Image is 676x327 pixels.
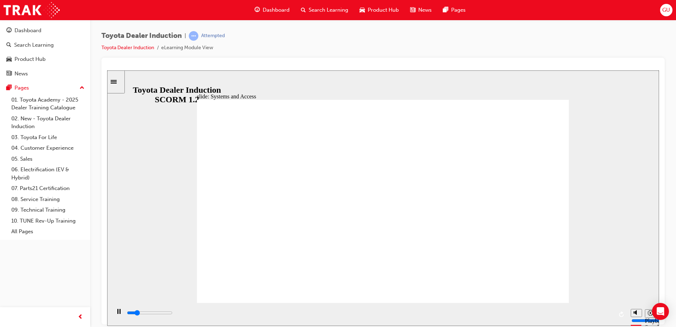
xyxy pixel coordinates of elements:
[78,313,83,322] span: prev-icon
[6,56,12,63] span: car-icon
[8,154,87,165] a: 05. Sales
[360,6,365,15] span: car-icon
[418,6,432,14] span: News
[437,3,471,17] a: pages-iconPages
[301,6,306,15] span: search-icon
[8,216,87,226] a: 10. TUNE Rev-Up Training
[8,132,87,143] a: 03. Toyota For Life
[3,81,87,94] button: Pages
[354,3,404,17] a: car-iconProduct Hub
[101,45,154,51] a: Toyota Dealer Induction
[368,6,399,14] span: Product Hub
[4,233,520,256] div: playback controls
[662,6,670,14] span: GU
[443,6,448,15] span: pages-icon
[201,33,225,39] div: Attempted
[263,6,290,14] span: Dashboard
[6,85,12,91] span: pages-icon
[101,32,182,40] span: Toyota Dealer Induction
[451,6,466,14] span: Pages
[14,70,28,78] div: News
[8,194,87,205] a: 08. Service Training
[660,4,672,16] button: GU
[520,233,548,256] div: misc controls
[8,164,87,183] a: 06. Electrification (EV & Hybrid)
[185,32,186,40] span: |
[3,67,87,80] a: News
[3,24,87,37] a: Dashboard
[14,55,46,63] div: Product Hub
[80,84,84,93] span: up-icon
[538,239,549,247] button: Playback speed
[295,3,354,17] a: search-iconSearch Learning
[255,6,260,15] span: guage-icon
[509,239,520,249] button: Replay (Ctrl+Alt+R)
[309,6,348,14] span: Search Learning
[14,84,29,92] div: Pages
[14,41,54,49] div: Search Learning
[524,239,535,247] button: Mute (Ctrl+Alt+M)
[6,28,12,34] span: guage-icon
[8,143,87,154] a: 04. Customer Experience
[8,226,87,237] a: All Pages
[8,113,87,132] a: 02. New - Toyota Dealer Induction
[652,303,669,320] div: Open Intercom Messenger
[404,3,437,17] a: news-iconNews
[20,240,65,245] input: slide progress
[8,183,87,194] a: 07. Parts21 Certification
[249,3,295,17] a: guage-iconDashboard
[3,39,87,52] a: Search Learning
[3,53,87,66] a: Product Hub
[8,94,87,113] a: 01. Toyota Academy - 2025 Dealer Training Catalogue
[538,247,548,260] div: Playback Speed
[3,23,87,81] button: DashboardSearch LearningProduct HubNews
[189,31,198,41] span: learningRecordVerb_ATTEMPT-icon
[4,238,16,250] button: Pause (Ctrl+Alt+P)
[4,2,60,18] img: Trak
[6,71,12,77] span: news-icon
[524,247,570,253] input: volume
[14,27,41,35] div: Dashboard
[161,44,213,52] li: eLearning Module View
[410,6,415,15] span: news-icon
[8,205,87,216] a: 09. Technical Training
[6,42,11,48] span: search-icon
